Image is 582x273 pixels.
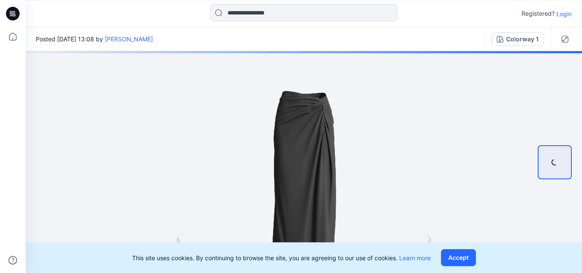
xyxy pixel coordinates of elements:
button: Colorway 1 [491,32,544,46]
div: Colorway 1 [506,34,539,44]
p: Registered? [521,9,555,19]
span: Posted [DATE] 13:08 by [36,34,153,43]
a: Learn more [399,254,431,262]
a: [PERSON_NAME] [105,35,153,43]
button: Accept [441,249,476,266]
p: Login [556,9,572,18]
p: This site uses cookies. By continuing to browse the site, you are agreeing to our use of cookies. [132,253,431,262]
